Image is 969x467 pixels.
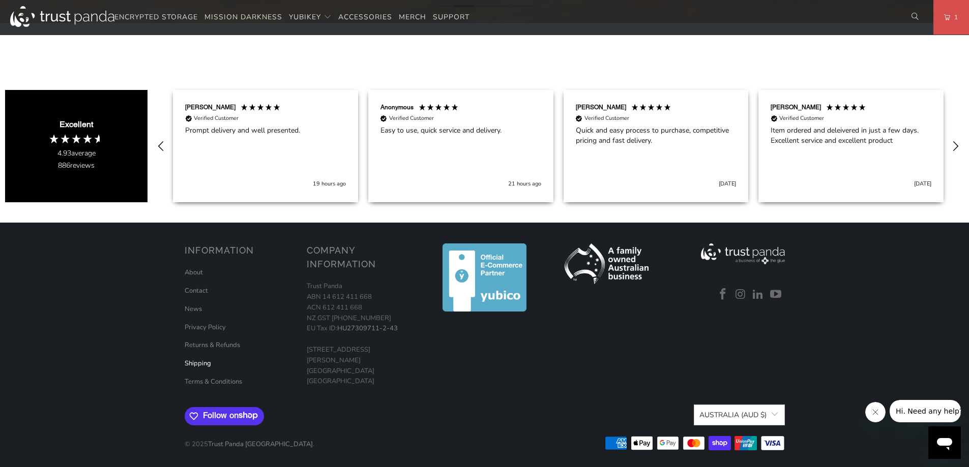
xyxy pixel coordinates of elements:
[57,148,71,158] span: 4.93
[338,12,392,22] span: Accessories
[114,12,198,22] span: Encrypted Storage
[307,281,419,387] p: Trust Panda ABN 14 612 411 668 ACN 612 411 668 NZ GST [PHONE_NUMBER] EU Tax ID: [STREET_ADDRESS][...
[185,323,226,332] a: Privacy Policy
[185,103,236,112] div: [PERSON_NAME]
[194,114,239,122] div: Verified Customer
[185,340,240,350] a: Returns & Refunds
[950,12,958,23] span: 1
[204,6,282,29] a: Mission Darkness
[57,148,96,159] div: average
[694,404,784,425] button: Australia (AUD $)
[337,324,398,333] a: HU27309711-2-43
[10,6,114,27] img: Trust Panda Australia
[60,119,93,130] div: Excellent
[943,134,967,159] div: REVIEWS.io Carousel Scroll Right
[399,12,426,22] span: Merch
[865,402,886,422] iframe: Close message
[185,429,314,450] p: © 2025 .
[771,126,931,145] div: Item ordered and deleivered in just a few days. Excellent service and excellent product
[313,180,346,188] div: 19 hours ago
[289,6,332,29] summary: YubiKey
[890,400,961,422] iframe: Message from company
[6,7,73,15] span: Hi. Need any help?
[338,6,392,29] a: Accessories
[5,43,964,76] iframe: Reviews Widget
[185,268,203,277] a: About
[58,161,95,171] div: reviews
[380,103,414,112] div: Anonymous
[114,6,198,29] a: Encrypted Storage
[399,6,426,29] a: Merch
[771,103,821,112] div: [PERSON_NAME]
[185,304,202,314] a: News
[204,12,282,22] span: Mission Darkness
[185,126,346,136] div: Prompt delivery and well presented.
[631,103,674,114] div: 5 Stars
[58,161,70,170] span: 886
[753,90,949,202] div: [PERSON_NAME] Verified CustomerItem ordered and deleivered in just a few days. Excellent service ...
[433,6,469,29] a: Support
[779,114,824,122] div: Verified Customer
[185,359,211,368] a: Shipping
[928,426,961,459] iframe: Button to launch messaging window
[185,377,242,386] a: Terms & Conditions
[418,103,461,114] div: 5 Stars
[576,103,626,112] div: [PERSON_NAME]
[584,114,629,122] div: Verified Customer
[149,134,173,159] div: REVIEWS.io Carousel Scroll Left
[769,288,784,301] a: Trust Panda Australia on YouTube
[508,180,541,188] div: 21 hours ago
[48,133,104,144] div: 4.93 Stars
[168,90,363,202] div: [PERSON_NAME] Verified CustomerPrompt delivery and well presented.19 hours ago
[114,6,469,29] nav: Translation missing: en.navigation.header.main_nav
[389,114,434,122] div: Verified Customer
[559,90,754,202] div: [PERSON_NAME] Verified CustomerQuick and easy process to purchase, competitive pricing and fast d...
[380,126,541,136] div: Easy to use, quick service and delivery.
[719,180,736,188] div: [DATE]
[433,12,469,22] span: Support
[185,286,208,295] a: Contact
[826,103,869,114] div: 5 Stars
[751,288,766,301] a: Trust Panda Australia on LinkedIn
[289,12,321,22] span: YubiKey
[208,440,313,449] a: Trust Panda [GEOGRAPHIC_DATA]
[914,180,931,188] div: [DATE]
[240,103,283,114] div: 5 Stars
[733,288,748,301] a: Trust Panda Australia on Instagram
[716,288,731,301] a: Trust Panda Australia on Facebook
[576,126,737,145] div: Quick and easy process to purchase, competitive pricing and fast delivery.
[363,90,559,202] div: Anonymous Verified CustomerEasy to use, quick service and delivery.21 hours ago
